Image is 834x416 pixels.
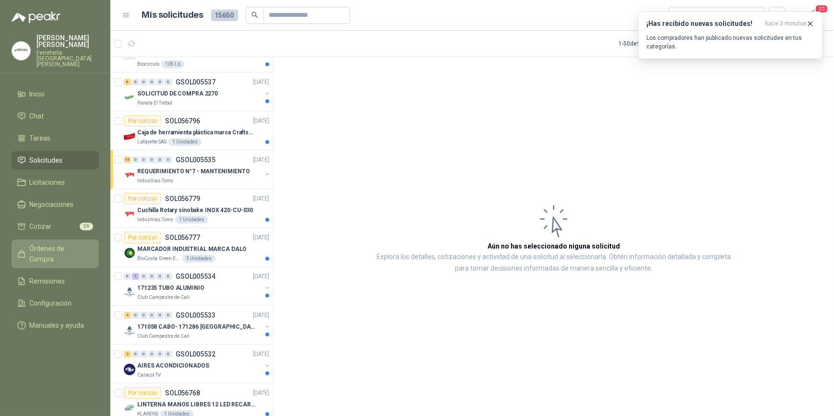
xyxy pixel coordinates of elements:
[124,312,131,319] div: 4
[211,10,238,21] span: 15650
[124,79,131,85] div: 6
[646,20,761,28] h3: ¡Has recibido nuevas solicitudes!
[176,312,215,319] p: GSOL005533
[137,371,161,379] p: Caracol TV
[124,247,135,259] img: Company Logo
[12,294,99,312] a: Configuración
[124,92,135,103] img: Company Logo
[165,351,172,357] div: 0
[148,312,155,319] div: 0
[30,89,45,99] span: Inicio
[12,129,99,147] a: Tareas
[253,233,269,242] p: [DATE]
[137,128,257,137] p: Caja de herramienta plástica marca Craftsman de 26 pulgadas color rojo y nego
[619,36,681,51] div: 1 - 50 de 9045
[124,286,135,297] img: Company Logo
[30,155,63,166] span: Solicitudes
[253,155,269,165] p: [DATE]
[30,177,65,188] span: Licitaciones
[156,312,164,319] div: 0
[815,4,828,13] span: 20
[12,217,99,236] a: Cotizar59
[124,131,135,142] img: Company Logo
[148,273,155,280] div: 0
[30,111,44,121] span: Chat
[165,156,172,163] div: 0
[148,79,155,85] div: 0
[124,169,135,181] img: Company Logo
[137,60,159,68] p: Biocirculo
[137,255,180,262] p: BioCosta Green Energy S.A.S
[156,79,164,85] div: 0
[124,351,131,357] div: 2
[253,78,269,87] p: [DATE]
[176,351,215,357] p: GSOL005532
[124,309,271,340] a: 4 0 0 0 0 0 GSOL005533[DATE] Company Logo171058 CABO- 171286 [GEOGRAPHIC_DATA]Club Campestre de Cali
[30,221,52,232] span: Cotizar
[156,351,164,357] div: 0
[124,208,135,220] img: Company Logo
[765,20,807,28] span: hace 3 minutos
[253,194,269,203] p: [DATE]
[140,273,147,280] div: 0
[110,111,273,150] a: Por cotizarSOL056796[DATE] Company LogoCaja de herramienta plástica marca Craftsman de 26 pulgada...
[110,189,273,228] a: Por cotizarSOL056779[DATE] Company LogoCuchilla Rotary sinobake INOX 420-CU-030Industrias Tomy1 U...
[176,79,215,85] p: GSOL005537
[137,206,253,215] p: Cuchilla Rotary sinobake INOX 420-CU-030
[80,223,93,230] span: 59
[124,115,161,127] div: Por cotizar
[124,273,131,280] div: 0
[165,234,200,241] p: SOL056777
[124,193,161,204] div: Por cotizar
[124,53,135,64] img: Company Logo
[175,216,208,224] div: 1 Unidades
[12,239,99,268] a: Órdenes de Compra
[369,251,738,274] p: Explora los detalles, cotizaciones y actividad de una solicitud al seleccionarla. Obtén informaci...
[168,138,202,146] div: 1 Unidades
[182,255,215,262] div: 3 Unidades
[165,195,200,202] p: SOL056779
[132,79,139,85] div: 0
[36,35,99,48] p: [PERSON_NAME] [PERSON_NAME]
[675,10,695,21] div: Todas
[124,325,135,336] img: Company Logo
[165,118,200,124] p: SOL056796
[30,243,90,264] span: Órdenes de Compra
[142,8,203,22] h1: Mis solicitudes
[12,107,99,125] a: Chat
[110,228,273,267] a: Por cotizarSOL056777[DATE] Company LogoMARCADOR INDUSTRIAL MARCA DALOBioCosta Green Energy S.A.S3...
[132,351,139,357] div: 0
[137,245,247,254] p: MARCADOR INDUSTRIAL MARCA DALO
[124,156,131,163] div: 15
[253,389,269,398] p: [DATE]
[805,7,822,24] button: 20
[124,76,271,107] a: 6 0 0 0 0 0 GSOL005537[DATE] Company LogoSOLICITUD DE COMPRA 2270Panela El Trébol
[253,272,269,281] p: [DATE]
[148,156,155,163] div: 0
[12,173,99,191] a: Licitaciones
[137,177,173,185] p: Industrias Tomy
[488,241,620,251] h3: Aún no has seleccionado niguna solicitud
[137,89,218,98] p: SOLICITUD DE COMPRA 2270
[165,79,172,85] div: 0
[176,156,215,163] p: GSOL005535
[36,50,99,67] p: Ferretería [GEOGRAPHIC_DATA][PERSON_NAME]
[140,79,147,85] div: 0
[12,42,30,60] img: Company Logo
[137,361,209,370] p: AIRES ACONDICIONADOS
[137,99,172,107] p: Panela El Trébol
[137,167,250,176] p: REQUERIMIENTO N°7 - MANTENIMIENTO
[30,199,74,210] span: Negociaciones
[156,273,164,280] div: 0
[140,156,147,163] div: 0
[137,400,257,409] p: LINTERNA MANOS LIBRES 12 LED RECARGALE
[137,284,204,293] p: 171235 TUBO ALUMINIO
[140,312,147,319] div: 0
[124,364,135,375] img: Company Logo
[12,151,99,169] a: Solicitudes
[30,276,65,286] span: Remisiones
[137,333,190,340] p: Club Campestre de Cali
[148,351,155,357] div: 0
[176,273,215,280] p: GSOL005534
[140,351,147,357] div: 0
